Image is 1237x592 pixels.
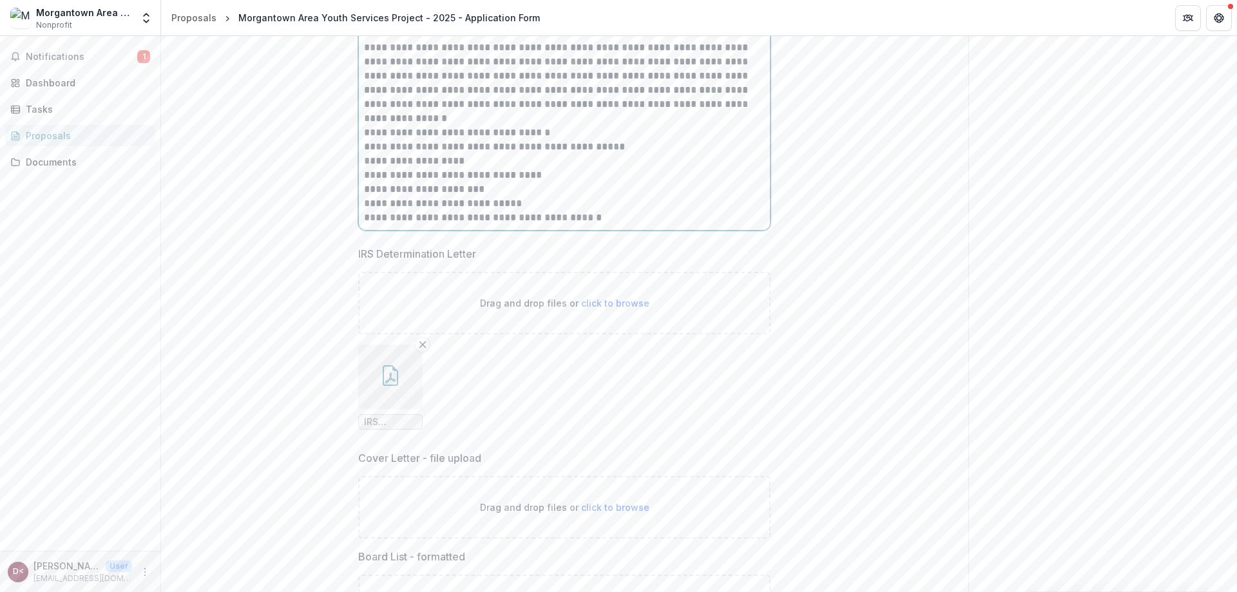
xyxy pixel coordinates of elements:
p: Drag and drop files or [480,296,649,310]
a: Dashboard [5,72,155,93]
button: Get Help [1206,5,1232,31]
p: Cover Letter - file upload [358,450,481,466]
div: Remove FileIRS Determination Letter (2).pdf [358,345,423,430]
span: Nonprofit [36,19,72,31]
div: Proposals [26,129,145,142]
nav: breadcrumb [166,8,545,27]
div: Tasks [26,102,145,116]
span: IRS Determination Letter (2).pdf [364,417,417,428]
p: [EMAIL_ADDRESS][DOMAIN_NAME] [34,573,132,584]
span: Notifications [26,52,137,62]
img: Morgantown Area Youth Services Project [10,8,31,28]
span: click to browse [581,298,649,309]
div: Morgantown Area Youth Services Project [36,6,132,19]
span: click to browse [581,502,649,513]
div: Documents [26,155,145,169]
div: Morgantown Area Youth Services Project - 2025 - Application Form [238,11,540,24]
p: Board List - formatted [358,549,465,564]
div: Proposals [171,11,216,24]
a: Tasks [5,99,155,120]
button: Remove File [415,337,430,352]
button: Notifications1 [5,46,155,67]
p: IRS Determination Letter [358,246,476,262]
span: 1 [137,50,150,63]
p: User [106,560,132,572]
p: Drag and drop files or [480,501,649,514]
button: More [137,564,153,580]
div: Dashboard [26,76,145,90]
a: Proposals [5,125,155,146]
button: Partners [1175,5,1201,31]
button: Open entity switcher [137,5,155,31]
p: [PERSON_NAME] <[EMAIL_ADDRESS][DOMAIN_NAME]> [34,559,101,573]
a: Proposals [166,8,222,27]
div: Danny Trejo <maysp160@gmail.com> [13,568,24,576]
a: Documents [5,151,155,173]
